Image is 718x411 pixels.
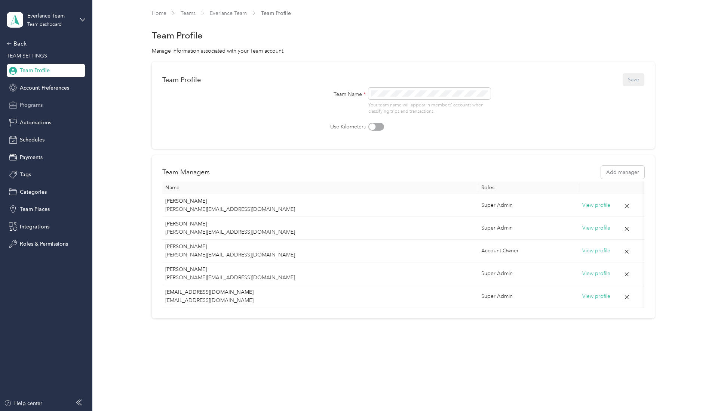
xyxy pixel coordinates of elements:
div: Team dashboard [27,22,62,27]
h2: Team Managers [162,167,210,177]
div: Team Profile [162,76,201,84]
span: Account Preferences [20,84,69,92]
th: Name [162,181,478,194]
p: [PERSON_NAME] [165,197,475,205]
div: Super Admin [481,201,576,209]
p: [PERSON_NAME] [165,265,475,274]
div: Account Owner [481,247,576,255]
span: Integrations [20,223,49,231]
p: [PERSON_NAME][EMAIL_ADDRESS][DOMAIN_NAME] [165,205,475,214]
span: Automations [20,119,51,127]
p: [PERSON_NAME] [165,220,475,228]
button: Help center [4,399,42,407]
span: Payments [20,153,43,161]
span: Tags [20,171,31,178]
p: Your team name will appear in members’ accounts when classifying trips and transactions. [368,102,491,115]
button: View profile [582,224,610,232]
span: Roles & Permissions [20,240,68,248]
button: View profile [582,270,610,278]
div: Super Admin [481,270,576,278]
div: Back [7,39,82,48]
label: Team Name [298,90,366,98]
div: Manage information associated with your Team account. [152,47,655,55]
a: Everlance Team [210,10,247,16]
p: [PERSON_NAME][EMAIL_ADDRESS][DOMAIN_NAME] [165,228,475,236]
span: Team Profile [261,9,291,17]
span: TEAM SETTINGS [7,53,47,59]
label: Use Kilometers [298,123,366,131]
th: Roles [478,181,579,194]
span: Team Places [20,205,50,213]
p: [PERSON_NAME] [165,243,475,251]
div: Everlance Team [27,12,74,20]
span: Programs [20,101,43,109]
p: [PERSON_NAME][EMAIL_ADDRESS][DOMAIN_NAME] [165,251,475,259]
button: View profile [582,201,610,209]
button: Add manager [601,166,644,179]
iframe: Everlance-gr Chat Button Frame [676,369,718,411]
div: Super Admin [481,224,576,232]
span: Categories [20,188,47,196]
p: [PERSON_NAME][EMAIL_ADDRESS][DOMAIN_NAME] [165,274,475,282]
div: Super Admin [481,292,576,301]
a: Teams [181,10,196,16]
a: Home [152,10,166,16]
span: Team Profile [20,66,50,74]
button: View profile [582,292,610,301]
h1: Team Profile [152,31,203,39]
p: [EMAIL_ADDRESS][DOMAIN_NAME] [165,288,475,296]
p: [EMAIL_ADDRESS][DOMAIN_NAME] [165,296,475,305]
button: View profile [582,247,610,255]
span: Schedules [20,136,45,144]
